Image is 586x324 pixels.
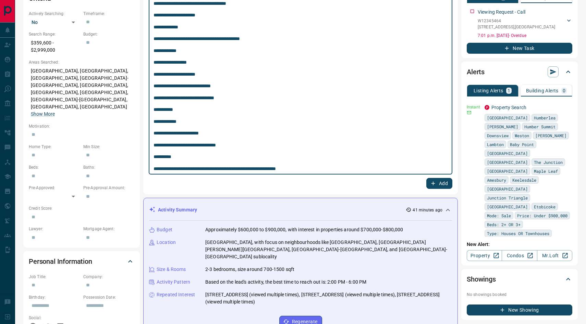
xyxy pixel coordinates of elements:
[485,105,489,110] div: property.ca
[491,105,526,110] a: Property Search
[487,221,521,228] span: Beds: 2+ OR 3+
[563,88,565,93] p: 0
[474,88,503,93] p: Listing Alerts
[157,226,172,233] p: Budget
[467,274,496,285] h2: Showings
[157,239,176,246] p: Location
[29,226,80,232] p: Lawyer:
[467,250,502,261] a: Property
[467,241,572,248] p: New Alert:
[517,212,567,219] span: Price: Under $900,000
[29,185,80,191] p: Pre-Approved:
[149,204,452,216] div: Activity Summary41 minutes ago
[510,141,534,148] span: Baby Point
[487,150,528,157] span: [GEOGRAPHIC_DATA]
[526,88,559,93] p: Building Alerts
[426,178,452,189] button: Add
[83,226,134,232] p: Mortgage Agent:
[29,294,80,300] p: Birthday:
[467,110,472,115] svg: Email
[508,88,510,93] p: 1
[83,294,134,300] p: Possession Date:
[534,168,558,174] span: Maple Leaf
[524,123,556,130] span: Humber Summit
[487,212,511,219] span: Mode: Sale
[537,250,572,261] a: Mr.Loft
[487,194,528,201] span: Junction Triangle
[487,141,504,148] span: Lambton
[478,9,525,16] p: Viewing Request - Call
[487,114,528,121] span: [GEOGRAPHIC_DATA]
[83,164,134,170] p: Baths:
[29,59,134,65] p: Areas Searched:
[413,207,442,213] p: 41 minutes ago
[29,11,80,17] p: Actively Searching:
[205,239,452,260] p: [GEOGRAPHIC_DATA], with focus on neighbourhoods like [GEOGRAPHIC_DATA], [GEOGRAPHIC_DATA][PERSON_...
[487,185,528,192] span: [GEOGRAPHIC_DATA]
[478,16,572,31] div: W12345464[STREET_ADDRESS],[GEOGRAPHIC_DATA]
[158,206,197,213] p: Activity Summary
[83,274,134,280] p: Company:
[535,132,566,139] span: [PERSON_NAME]
[487,177,506,183] span: Amesbury
[467,304,572,315] button: New Showing
[29,17,80,28] div: No
[31,111,55,118] button: Show More
[512,177,536,183] span: Keelesdale
[478,18,555,24] p: W12345464
[515,132,529,139] span: Weston
[29,205,134,211] p: Credit Score:
[487,168,528,174] span: [GEOGRAPHIC_DATA]
[157,278,190,286] p: Activity Pattern
[534,114,556,121] span: Humberlea
[467,66,485,77] h2: Alerts
[29,144,80,150] p: Home Type:
[534,203,556,210] span: Etobicoke
[29,253,134,270] div: Personal Information
[29,65,134,120] p: [GEOGRAPHIC_DATA], [GEOGRAPHIC_DATA], [GEOGRAPHIC_DATA], [GEOGRAPHIC_DATA]-[GEOGRAPHIC_DATA], [GE...
[487,123,518,130] span: [PERSON_NAME]
[29,164,80,170] p: Beds:
[205,266,294,273] p: 2-3 bedrooms, size around 700-1500 sqft
[29,31,80,37] p: Search Range:
[478,24,555,30] p: [STREET_ADDRESS] , [GEOGRAPHIC_DATA]
[467,64,572,80] div: Alerts
[205,291,452,306] p: [STREET_ADDRESS] (viewed multiple times), [STREET_ADDRESS] (viewed multiple times), [STREET_ADDRE...
[467,104,480,110] p: Instant
[83,31,134,37] p: Budget:
[502,250,537,261] a: Condos
[478,33,572,39] p: 7:01 p.m. [DATE] - Overdue
[83,185,134,191] p: Pre-Approval Amount:
[83,11,134,17] p: Timeframe:
[29,37,80,56] p: $359,600 - $2,999,000
[467,43,572,54] button: New Task
[29,274,80,280] p: Job Title:
[467,291,572,298] p: No showings booked
[29,315,80,321] p: Social:
[487,159,528,166] span: [GEOGRAPHIC_DATA]
[205,278,366,286] p: Based on the lead's activity, the best time to reach out is: 2:00 PM - 6:00 PM
[29,123,134,129] p: Motivation:
[157,266,186,273] p: Size & Rooms
[487,230,549,237] span: Type: Houses OR Townhouses
[157,291,195,298] p: Repeated Interest
[467,271,572,287] div: Showings
[534,159,563,166] span: The Junction
[205,226,403,233] p: Approximately $600,000 to $900,000, with interest in properties around $700,000-$800,000
[29,256,92,267] h2: Personal Information
[487,132,509,139] span: Downsview
[487,203,528,210] span: [GEOGRAPHIC_DATA]
[83,144,134,150] p: Min Size:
